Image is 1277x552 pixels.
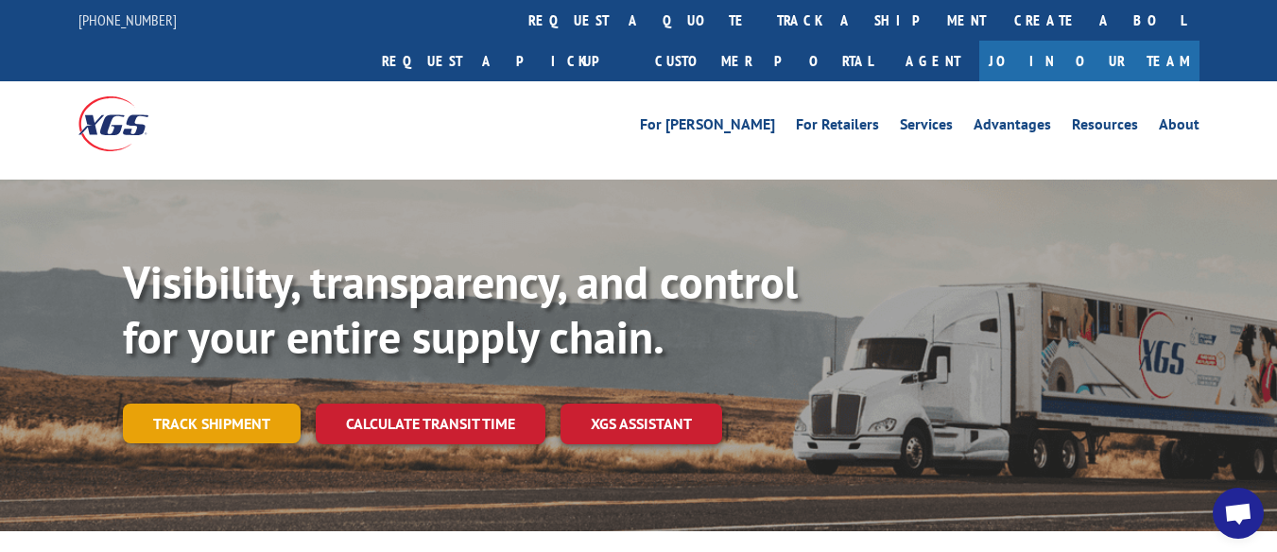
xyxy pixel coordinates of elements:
div: Open chat [1213,488,1264,539]
a: [PHONE_NUMBER] [78,10,177,29]
a: Customer Portal [641,41,887,81]
a: XGS ASSISTANT [561,404,722,444]
a: About [1159,117,1199,138]
b: Visibility, transparency, and control for your entire supply chain. [123,252,798,366]
a: Calculate transit time [316,404,545,444]
a: Request a pickup [368,41,641,81]
a: Advantages [974,117,1051,138]
a: Resources [1072,117,1138,138]
a: Track shipment [123,404,301,443]
a: Services [900,117,953,138]
a: For [PERSON_NAME] [640,117,775,138]
a: Agent [887,41,979,81]
a: Join Our Team [979,41,1199,81]
a: For Retailers [796,117,879,138]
